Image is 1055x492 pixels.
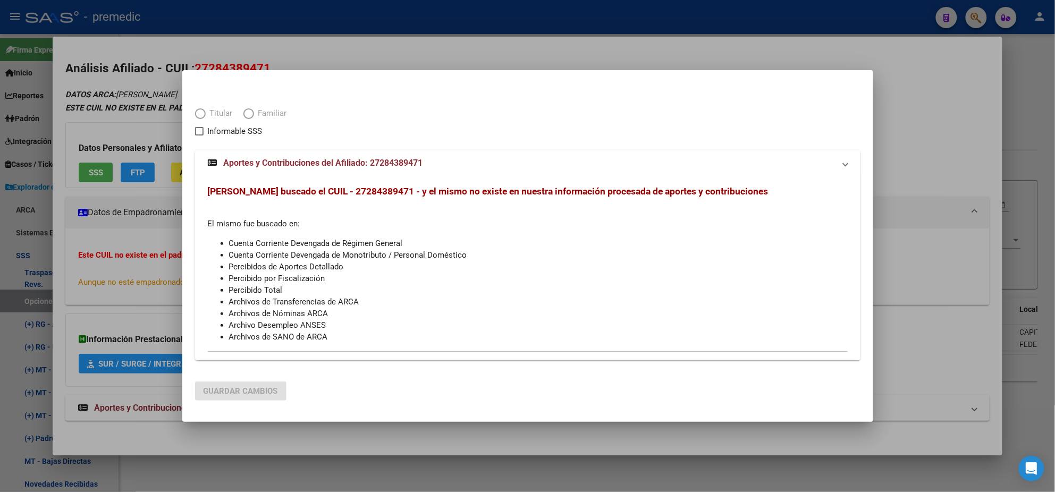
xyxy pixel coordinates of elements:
[224,158,423,168] span: Aportes y Contribuciones del Afiliado: 27284389471
[229,308,848,319] li: Archivos de Nóminas ARCA
[195,176,860,360] div: Aportes y Contribuciones del Afiliado: 27284389471
[195,381,286,401] button: Guardar Cambios
[208,125,263,138] span: Informable SSS
[204,386,278,396] span: Guardar Cambios
[208,186,769,197] span: [PERSON_NAME] buscado el CUIL - 27284389471 - y el mismo no existe en nuestra información procesa...
[229,296,848,308] li: Archivos de Transferencias de ARCA
[254,107,287,120] span: Familiar
[229,319,848,331] li: Archivo Desempleo ANSES
[229,237,848,249] li: Cuenta Corriente Devengada de Régimen General
[229,331,848,343] li: Archivos de SANO de ARCA
[195,150,860,176] mat-expansion-panel-header: Aportes y Contribuciones del Afiliado: 27284389471
[1019,456,1044,481] div: Open Intercom Messenger
[229,249,848,261] li: Cuenta Corriente Devengada de Monotributo / Personal Doméstico
[229,273,848,284] li: Percibido por Fiscalización
[229,284,848,296] li: Percibido Total
[206,107,233,120] span: Titular
[208,185,848,343] div: El mismo fue buscado en:
[229,261,848,273] li: Percibidos de Aportes Detallado
[195,111,298,121] mat-radio-group: Elija una opción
